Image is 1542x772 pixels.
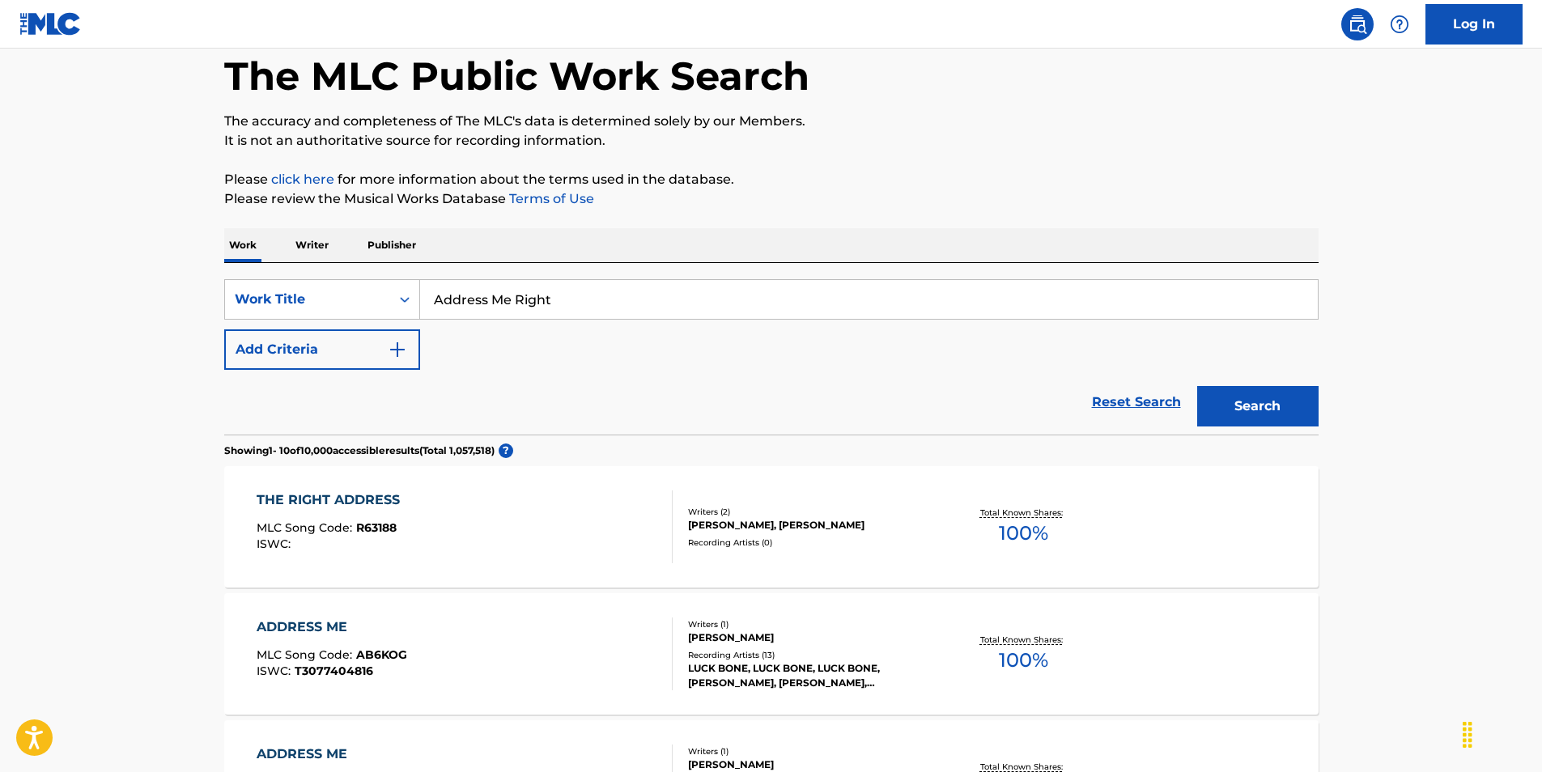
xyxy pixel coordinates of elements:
p: Please review the Musical Works Database [224,189,1319,209]
span: 100 % [999,519,1048,548]
span: 100 % [999,646,1048,675]
iframe: Chat Widget [1461,694,1542,772]
p: Publisher [363,228,421,262]
div: Work Title [235,290,380,309]
div: Recording Artists ( 0 ) [688,537,932,549]
p: Showing 1 - 10 of 10,000 accessible results (Total 1,057,518 ) [224,443,495,458]
div: Drag [1455,710,1480,759]
a: Public Search [1341,8,1374,40]
span: R63188 [356,520,397,535]
span: T3077404816 [295,664,373,678]
p: Total Known Shares: [980,634,1067,646]
span: MLC Song Code : [257,520,356,535]
div: Writers ( 2 ) [688,506,932,518]
p: Total Known Shares: [980,507,1067,519]
p: Work [224,228,261,262]
span: ISWC : [257,537,295,551]
span: AB6KOG [356,647,407,662]
a: ADDRESS MEMLC Song Code:AB6KOGISWC:T3077404816Writers (1)[PERSON_NAME]Recording Artists (13)LUCK ... [224,593,1319,715]
p: It is not an authoritative source for recording information. [224,131,1319,151]
h1: The MLC Public Work Search [224,52,809,100]
img: search [1348,15,1367,34]
a: Terms of Use [506,191,594,206]
div: [PERSON_NAME] [688,757,932,772]
p: The accuracy and completeness of The MLC's data is determined solely by our Members. [224,112,1319,131]
img: 9d2ae6d4665cec9f34b9.svg [388,340,407,359]
span: MLC Song Code : [257,647,356,662]
p: Please for more information about the terms used in the database. [224,170,1319,189]
a: Log In [1425,4,1523,45]
p: Writer [291,228,333,262]
div: Recording Artists ( 13 ) [688,649,932,661]
span: ? [499,443,513,458]
button: Search [1197,386,1319,426]
div: LUCK BONE, LUCK BONE, LUCK BONE, [PERSON_NAME], [PERSON_NAME],[PERSON_NAME] [688,661,932,690]
span: ISWC : [257,664,295,678]
form: Search Form [224,279,1319,435]
img: MLC Logo [19,12,82,36]
a: click here [271,172,334,187]
div: Writers ( 1 ) [688,618,932,630]
button: Add Criteria [224,329,420,370]
div: ADDRESS ME [257,744,400,764]
a: THE RIGHT ADDRESSMLC Song Code:R63188ISWC:Writers (2)[PERSON_NAME], [PERSON_NAME]Recording Artist... [224,466,1319,587]
div: THE RIGHT ADDRESS [257,490,408,510]
div: [PERSON_NAME], [PERSON_NAME] [688,518,932,532]
div: Help [1383,8,1416,40]
div: ADDRESS ME [257,617,407,637]
div: [PERSON_NAME] [688,630,932,645]
img: help [1390,15,1409,34]
div: Writers ( 1 ) [688,745,932,757]
a: Reset Search [1084,384,1189,420]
